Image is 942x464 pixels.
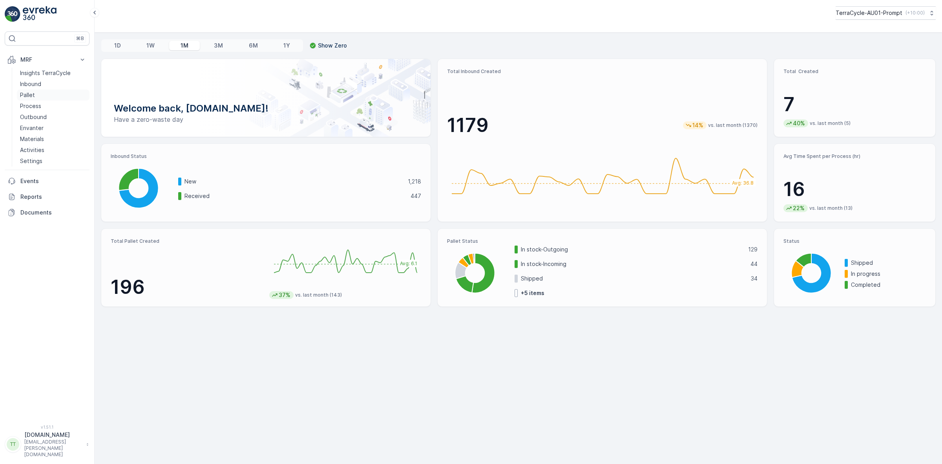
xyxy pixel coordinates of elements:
p: Reports [20,193,86,201]
p: vs. last month (143) [295,292,342,298]
p: 1,218 [408,178,421,185]
a: Documents [5,205,89,220]
img: logo_light-DOdMpM7g.png [23,6,57,22]
a: Activities [17,145,89,156]
img: logo [5,6,20,22]
button: TT[DOMAIN_NAME][EMAIL_ADDRESS][PERSON_NAME][DOMAIN_NAME] [5,431,89,458]
a: Inbound [17,79,89,90]
p: 1179 [447,114,489,137]
p: 14% [692,121,704,129]
a: Pallet [17,90,89,101]
a: Process [17,101,89,112]
p: Completed [851,281,926,289]
a: Outbound [17,112,89,123]
p: Shipped [521,275,746,282]
p: Pallet Status [447,238,758,244]
p: 1Y [283,42,290,50]
p: Welcome back, [DOMAIN_NAME]! [114,102,418,115]
p: Events [20,177,86,185]
p: Activities [20,146,44,154]
p: TerraCycle-AU01-Prompt [836,9,902,17]
p: 7 [783,93,926,116]
button: MRF [5,52,89,68]
span: v 1.51.1 [5,425,89,429]
p: In stock-Incoming [521,260,745,268]
p: Status [783,238,926,244]
p: New [184,178,403,185]
p: 40% [792,119,806,127]
p: vs. last month (13) [809,205,853,211]
p: 37% [278,291,291,299]
p: Total Pallet Created [111,238,263,244]
p: 44 [750,260,758,268]
p: In progress [851,270,926,278]
p: Inbound [20,80,41,88]
p: 6M [249,42,258,50]
p: Received [184,192,405,200]
a: Settings [17,156,89,167]
p: ( +10:00 ) [905,10,925,16]
p: vs. last month (1370) [708,122,758,128]
div: TT [7,438,19,451]
p: Outbound [20,113,47,121]
p: 129 [748,246,758,253]
a: Events [5,173,89,189]
p: 196 [111,275,263,299]
a: Envanter [17,123,89,134]
p: 1D [114,42,121,50]
a: Insights TerraCycle [17,68,89,79]
p: [EMAIL_ADDRESS][PERSON_NAME][DOMAIN_NAME] [24,439,82,458]
p: [DOMAIN_NAME] [24,431,82,439]
p: 3M [214,42,223,50]
p: Have a zero-waste day [114,115,418,124]
p: 22% [792,204,805,212]
p: vs. last month (5) [810,120,851,127]
button: TerraCycle-AU01-Prompt(+10:00) [836,6,936,20]
p: Total Created [783,68,926,75]
p: MRF [20,56,74,64]
p: Show Zero [318,42,347,50]
p: Inbound Status [111,153,421,160]
p: Insights TerraCycle [20,69,71,77]
p: + 5 items [521,289,544,297]
p: 1W [146,42,155,50]
p: Process [20,102,41,110]
p: Envanter [20,124,44,132]
p: ⌘B [76,35,84,42]
p: Shipped [851,259,926,267]
a: Materials [17,134,89,145]
p: 16 [783,178,926,201]
p: Settings [20,157,42,165]
p: 34 [751,275,758,282]
a: Reports [5,189,89,205]
p: Documents [20,209,86,216]
p: In stock-Outgoing [521,246,743,253]
p: Pallet [20,91,35,99]
p: 447 [411,192,421,200]
p: Avg Time Spent per Process (hr) [783,153,926,160]
p: 1M [181,42,188,50]
p: Total Inbound Created [447,68,758,75]
p: Materials [20,135,44,143]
